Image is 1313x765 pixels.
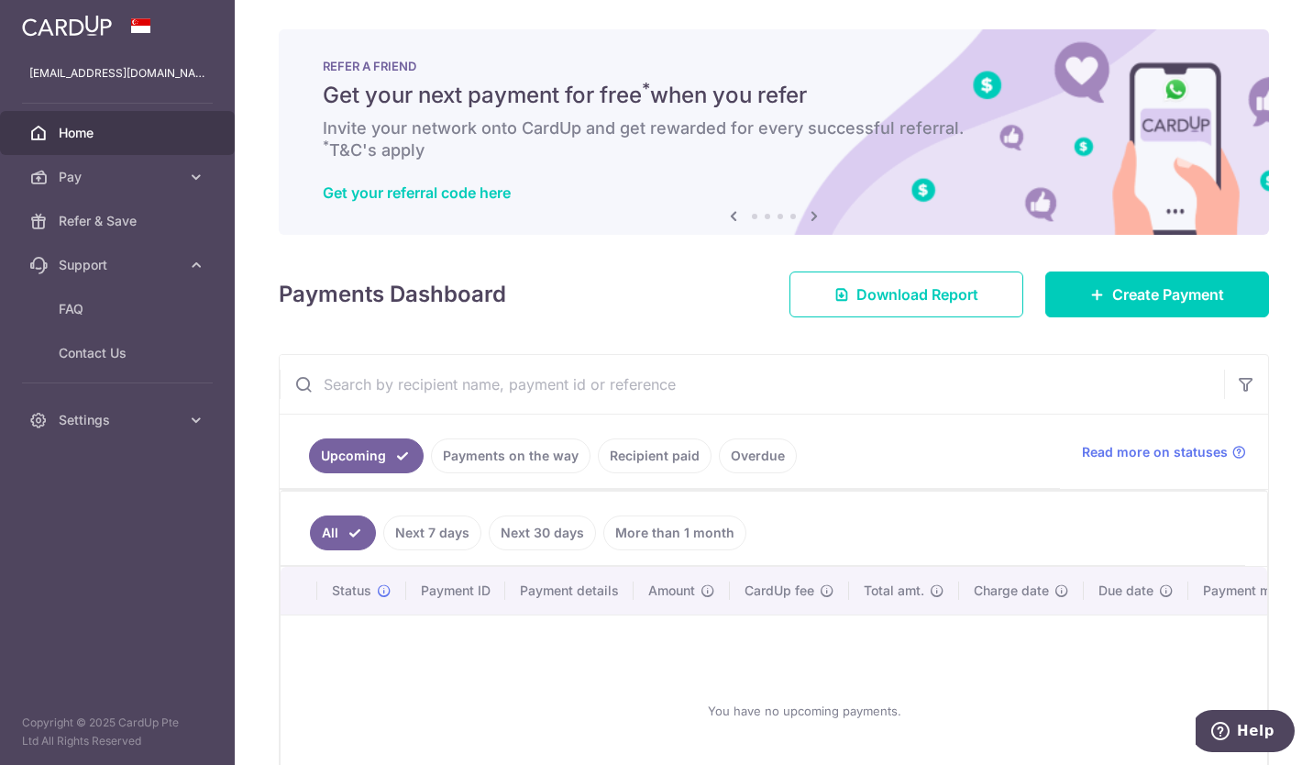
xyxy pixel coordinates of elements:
[1196,710,1295,756] iframe: Opens a widget where you can find more information
[603,516,746,550] a: More than 1 month
[279,29,1269,235] img: RAF banner
[309,438,424,473] a: Upcoming
[789,272,1023,317] a: Download Report
[974,582,1049,600] span: Charge date
[745,582,814,600] span: CardUp fee
[22,15,112,37] img: CardUp
[1082,443,1246,461] a: Read more on statuses
[59,300,180,318] span: FAQ
[59,411,180,429] span: Settings
[864,582,924,600] span: Total amt.
[332,582,371,600] span: Status
[431,438,590,473] a: Payments on the way
[648,582,695,600] span: Amount
[279,278,506,311] h4: Payments Dashboard
[1082,443,1228,461] span: Read more on statuses
[1112,283,1224,305] span: Create Payment
[1098,582,1153,600] span: Due date
[59,168,180,186] span: Pay
[598,438,712,473] a: Recipient paid
[310,516,376,550] a: All
[59,212,180,230] span: Refer & Save
[29,64,205,83] p: [EMAIL_ADDRESS][DOMAIN_NAME]
[323,117,1225,161] h6: Invite your network onto CardUp and get rewarded for every successful referral. T&C's apply
[280,355,1224,414] input: Search by recipient name, payment id or reference
[323,81,1225,110] h5: Get your next payment for free when you refer
[505,567,634,615] th: Payment details
[59,124,180,142] span: Home
[59,344,180,362] span: Contact Us
[383,516,481,550] a: Next 7 days
[59,256,180,274] span: Support
[406,567,505,615] th: Payment ID
[323,59,1225,73] p: REFER A FRIEND
[856,283,978,305] span: Download Report
[323,183,511,202] a: Get your referral code here
[719,438,797,473] a: Overdue
[1045,272,1269,317] a: Create Payment
[489,516,596,550] a: Next 30 days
